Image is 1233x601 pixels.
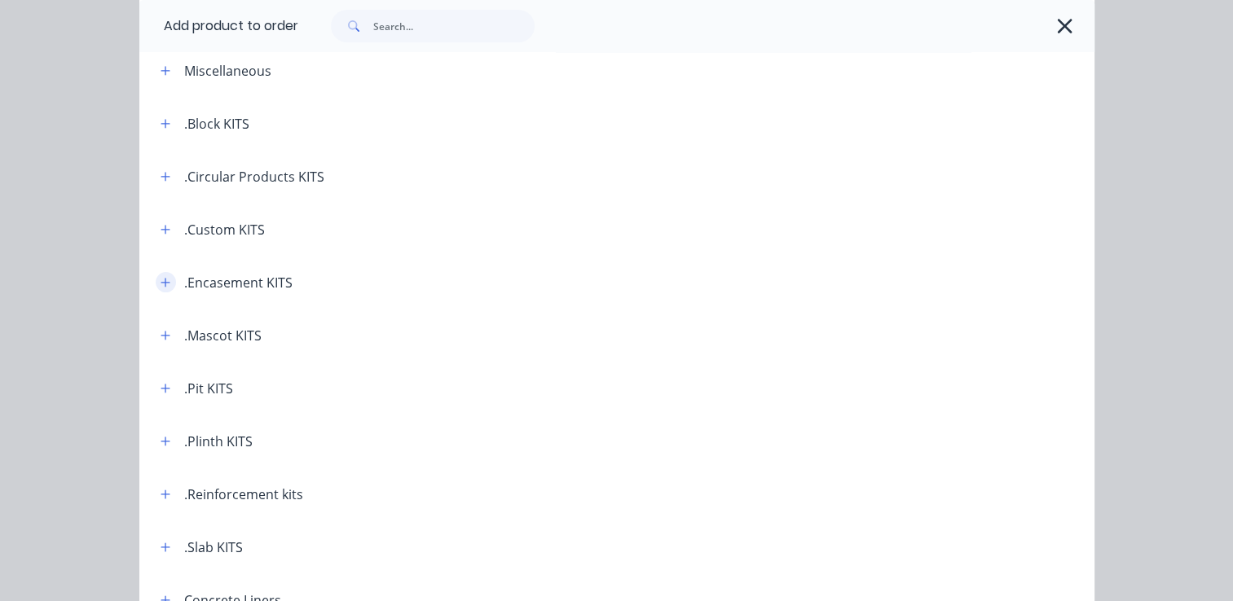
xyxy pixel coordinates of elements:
div: .Block KITS [184,114,249,134]
div: .Mascot KITS [184,326,262,345]
div: .Plinth KITS [184,432,253,451]
input: Search... [373,10,535,42]
div: .Reinforcement kits [184,485,303,504]
div: .Circular Products KITS [184,167,324,186]
div: .Pit KITS [184,379,233,398]
div: .Custom KITS [184,220,265,239]
div: .Encasement KITS [184,273,293,292]
div: Miscellaneous [184,61,271,81]
div: .Slab KITS [184,537,243,557]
